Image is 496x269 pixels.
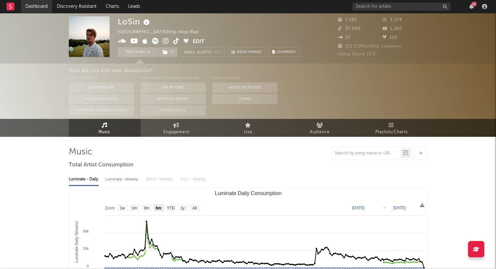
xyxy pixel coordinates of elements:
[118,28,206,36] div: [GEOGRAPHIC_DATA] | Hip-Hop/Rap
[83,247,89,250] text: 25k
[69,82,134,93] button: Sodatone App
[393,205,406,210] text: [DATE]
[471,2,477,7] div: 15
[338,52,376,56] span: Jump Score: 72.5
[69,161,133,169] span: Total Artist Consumption
[310,128,330,136] span: Audience
[192,206,196,210] text: All
[213,51,221,54] em: Off
[383,205,386,210] text: →
[105,174,140,185] div: Luminate - Weekly
[105,206,115,210] text: Zoom
[375,128,408,136] span: Playlists/Charts
[69,94,134,104] button: Sodatone Emails
[237,49,262,56] span: Benchmark
[212,119,284,137] a: Live
[141,105,206,116] button: Other Tools
[212,75,278,82] div: Other Sources
[167,206,174,210] text: YTD
[180,206,185,210] text: 1y
[212,82,278,93] button: Artist on Roster
[277,50,296,54] span: Summary
[69,119,141,137] a: Music
[181,47,225,57] button: Email AlertsOff
[338,44,401,49] span: 151.172 Monthly Listeners
[244,128,252,136] span: Live
[83,229,89,233] text: 50k
[163,128,189,136] span: Engagement
[193,38,204,46] button: Edit
[141,82,206,93] button: On My Own
[215,191,281,196] text: Luminate Daily Consumption
[118,16,151,27] div: LoSin
[74,221,79,262] text: Luminate Daily Streams
[353,3,450,11] input: Search for artists
[383,35,397,40] span: 110
[69,105,134,116] button: Sodatone Snowflake Data
[338,27,361,31] span: 37.000
[228,47,265,57] a: Benchmark
[131,206,137,210] text: 1m
[212,94,278,104] button: Other
[338,18,357,22] span: 7.181
[141,119,212,137] a: Engagement
[86,264,88,268] text: 0
[158,47,178,57] span: ( 1 )
[69,75,134,82] div: With Sodatone
[118,47,158,57] button: Tracking
[284,119,356,137] a: Audience
[143,206,149,210] text: 3m
[69,174,99,185] div: Luminate - Daily
[356,119,428,137] a: Playlists/Charts
[120,206,125,210] text: 1w
[98,128,111,136] span: Music
[141,94,206,104] button: Word Of Mouth
[332,151,400,156] input: Search by song name or URL
[352,205,365,210] text: [DATE]
[159,47,177,57] button: (1)
[338,35,351,40] span: 37
[383,27,402,31] span: 1.260
[469,4,474,9] button: 15
[383,18,402,22] span: 3.274
[269,47,300,57] button: Summary
[141,75,206,82] div: Other A&R Discovery Methods
[156,206,161,210] text: 6m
